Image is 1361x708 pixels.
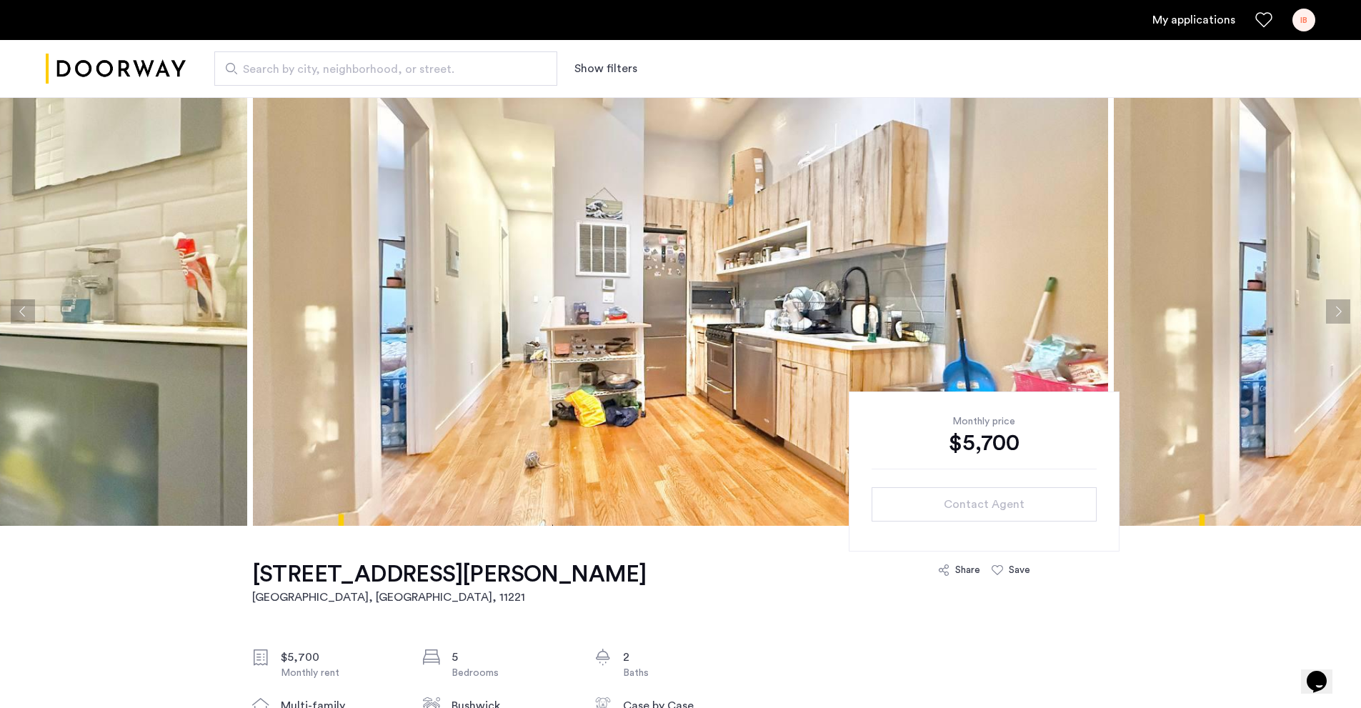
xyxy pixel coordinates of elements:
span: Search by city, neighborhood, or street. [243,61,517,78]
h1: [STREET_ADDRESS][PERSON_NAME] [252,560,647,589]
button: button [872,487,1097,522]
div: Monthly price [872,414,1097,429]
button: Next apartment [1326,299,1350,324]
div: IB [1292,9,1315,31]
a: Favorites [1255,11,1272,29]
img: logo [46,42,186,96]
button: Show or hide filters [574,60,637,77]
div: $5,700 [281,649,401,666]
span: Contact Agent [944,496,1025,513]
div: 2 [623,649,743,666]
div: $5,700 [872,429,1097,457]
div: Save [1009,563,1030,577]
img: apartment [253,97,1108,526]
h2: [GEOGRAPHIC_DATA], [GEOGRAPHIC_DATA] , 11221 [252,589,647,606]
a: Cazamio logo [46,42,186,96]
div: Baths [623,666,743,680]
iframe: chat widget [1301,651,1347,694]
div: 5 [452,649,572,666]
button: Previous apartment [11,299,35,324]
div: Share [955,563,980,577]
div: Monthly rent [281,666,401,680]
a: [STREET_ADDRESS][PERSON_NAME][GEOGRAPHIC_DATA], [GEOGRAPHIC_DATA], 11221 [252,560,647,606]
a: My application [1152,11,1235,29]
div: Bedrooms [452,666,572,680]
input: Apartment Search [214,51,557,86]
